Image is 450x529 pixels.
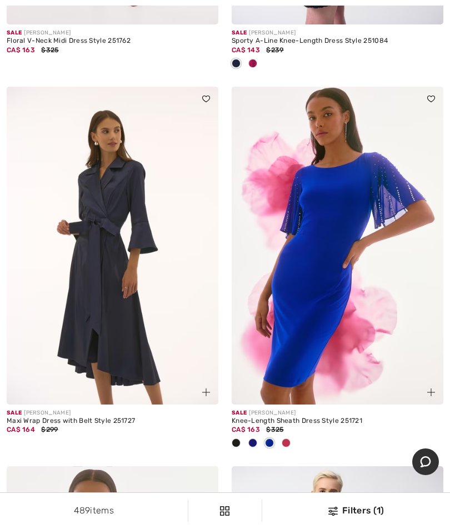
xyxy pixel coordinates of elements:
div: Filters (1) [269,504,443,517]
div: Knee-Length Sheath Dress Style 251721 [232,417,443,425]
img: Filters [220,506,229,516]
span: Sale [7,29,22,36]
div: Sporty A-Line Knee-Length Dress Style 251084 [232,37,443,45]
div: Geranium [244,55,261,73]
span: 489 [74,505,91,516]
img: Maxi Wrap Dress with Belt Style 251727. Midnight Blue [7,87,218,405]
span: Sale [7,410,22,416]
iframe: Opens a widget where you can chat to one of our agents [412,448,439,476]
div: Maxi Wrap Dress with Belt Style 251727 [7,417,218,425]
span: $325 [41,46,58,54]
img: Knee-Length Sheath Dress Style 251721. Black [232,87,443,405]
div: Royal Sapphire 163 [261,435,278,453]
div: [PERSON_NAME] [232,409,443,417]
div: [PERSON_NAME] [7,29,218,37]
span: CA$ 143 [232,46,260,54]
span: $239 [266,46,283,54]
div: [PERSON_NAME] [232,29,443,37]
div: [PERSON_NAME] [7,409,218,417]
div: Geranium [278,435,294,453]
span: Sale [232,410,247,416]
div: Midnight Blue [244,435,261,453]
span: $325 [266,426,283,433]
span: $299 [41,426,58,433]
img: plus_v2.svg [427,388,435,396]
img: Filters [328,507,338,516]
span: Sale [232,29,247,36]
span: CA$ 163 [232,426,260,433]
span: CA$ 164 [7,426,35,433]
img: heart_black_full.svg [202,96,210,102]
div: Midnight Blue [228,55,244,73]
img: heart_black_full.svg [427,96,435,102]
img: plus_v2.svg [202,388,210,396]
span: CA$ 163 [7,46,35,54]
div: Black [228,435,244,453]
div: Floral V-Neck Midi Dress Style 251762 [7,37,218,45]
